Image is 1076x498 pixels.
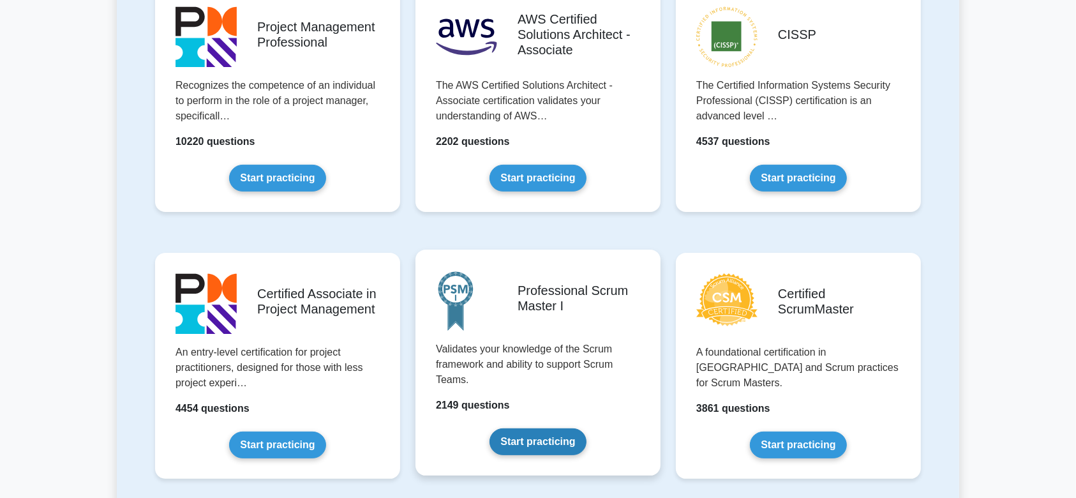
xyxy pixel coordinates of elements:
[750,165,846,192] a: Start practicing
[489,428,586,455] a: Start practicing
[489,165,586,192] a: Start practicing
[229,432,325,458] a: Start practicing
[229,165,325,192] a: Start practicing
[750,432,846,458] a: Start practicing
